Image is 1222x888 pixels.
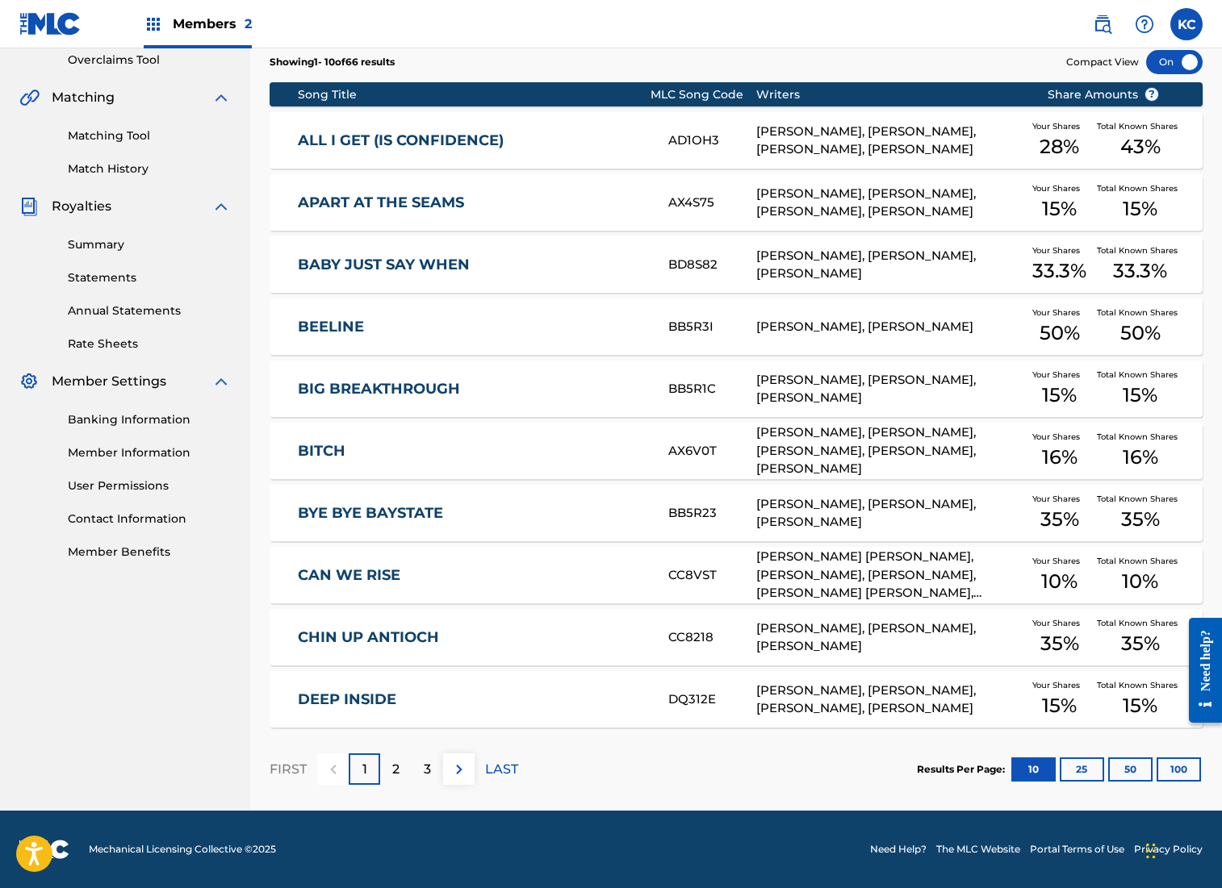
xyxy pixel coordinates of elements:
[362,760,367,779] p: 1
[424,760,431,779] p: 3
[52,88,115,107] span: Matching
[19,372,39,391] img: Member Settings
[1097,182,1184,194] span: Total Known Shares
[1097,617,1184,629] span: Total Known Shares
[1011,757,1056,782] button: 10
[1032,120,1086,132] span: Your Shares
[1032,256,1086,286] span: 33.3 %
[1120,319,1161,348] span: 50 %
[52,372,166,391] span: Member Settings
[756,86,1022,103] div: Writers
[1121,505,1160,534] span: 35 %
[1097,493,1184,505] span: Total Known Shares
[756,185,1022,221] div: [PERSON_NAME], [PERSON_NAME], [PERSON_NAME], [PERSON_NAME]
[1123,381,1157,410] span: 15 %
[19,88,40,107] img: Matching
[1097,555,1184,567] span: Total Known Shares
[668,566,757,585] div: CC8VST
[485,760,518,779] p: LAST
[270,55,395,69] p: Showing 1 - 10 of 66 results
[1122,567,1158,596] span: 10 %
[1032,431,1086,443] span: Your Shares
[68,411,231,428] a: Banking Information
[211,88,231,107] img: expand
[1040,505,1079,534] span: 35 %
[211,197,231,216] img: expand
[1145,88,1158,101] span: ?
[68,544,231,561] a: Member Benefits
[1123,443,1158,472] span: 16 %
[756,371,1022,407] div: [PERSON_NAME], [PERSON_NAME], [PERSON_NAME]
[298,256,647,274] a: BABY JUST SAY WHEN
[52,197,111,216] span: Royalties
[1032,679,1086,691] span: Your Shares
[68,236,231,253] a: Summary
[1097,369,1184,381] span: Total Known Shares
[1113,256,1167,286] span: 33.3 %
[19,12,82,35] img: MLC Logo
[68,269,231,286] a: Statements
[1108,757,1153,782] button: 50
[756,423,1022,478] div: [PERSON_NAME], [PERSON_NAME], [PERSON_NAME], [PERSON_NAME], [PERSON_NAME]
[1146,827,1156,875] div: Drag
[1097,431,1184,443] span: Total Known Shares
[1120,132,1161,161] span: 43 %
[1123,194,1157,223] span: 15 %
[756,495,1022,532] div: [PERSON_NAME], [PERSON_NAME], [PERSON_NAME]
[668,628,757,647] div: CC8218
[1042,443,1078,472] span: 16 %
[1141,811,1222,888] div: Chat Widget
[1157,757,1201,782] button: 100
[298,194,647,212] a: APART AT THE SEAMS
[1097,306,1184,319] span: Total Known Shares
[392,760,400,779] p: 2
[668,690,757,709] div: DQ312E
[68,127,231,144] a: Matching Tool
[1032,306,1086,319] span: Your Shares
[298,690,647,709] a: DEEP INSIDE
[1040,629,1079,658] span: 35 %
[1097,679,1184,691] span: Total Known Shares
[298,86,651,103] div: Song Title
[1097,120,1184,132] span: Total Known Shares
[668,256,757,274] div: BD8S82
[668,442,757,461] div: AX6V0T
[668,318,757,336] div: BB5R3I
[68,444,231,461] a: Member Information
[1123,691,1157,720] span: 15 %
[1042,691,1077,720] span: 15 %
[68,52,231,69] a: Overclaims Tool
[756,682,1022,718] div: [PERSON_NAME], [PERSON_NAME], [PERSON_NAME], [PERSON_NAME]
[1041,567,1078,596] span: 10 %
[270,760,307,779] p: FIRST
[1134,842,1203,857] a: Privacy Policy
[1040,319,1080,348] span: 50 %
[19,840,69,859] img: logo
[68,477,231,494] a: User Permissions
[651,86,757,103] div: MLC Song Code
[1135,15,1154,34] img: help
[68,161,231,177] a: Match History
[1086,8,1119,40] a: Public Search
[1042,194,1077,223] span: 15 %
[756,247,1022,283] div: [PERSON_NAME], [PERSON_NAME], [PERSON_NAME]
[298,566,647,585] a: CAN WE RISE
[756,619,1022,656] div: [PERSON_NAME], [PERSON_NAME], [PERSON_NAME]
[1032,244,1086,256] span: Your Shares
[1066,55,1139,69] span: Compact View
[668,131,757,150] div: AD1OH3
[68,336,231,352] a: Rate Sheets
[89,842,276,857] span: Mechanical Licensing Collective © 2025
[450,760,469,779] img: right
[668,504,757,523] div: BB5R23
[298,318,647,336] a: BEELINE
[1093,15,1112,34] img: search
[1030,842,1124,857] a: Portal Terms of Use
[298,131,647,150] a: ALL I GET (IS CONFIDENCE)
[1170,8,1203,40] div: User Menu
[19,197,39,216] img: Royalties
[917,762,1009,777] p: Results Per Page:
[870,842,927,857] a: Need Help?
